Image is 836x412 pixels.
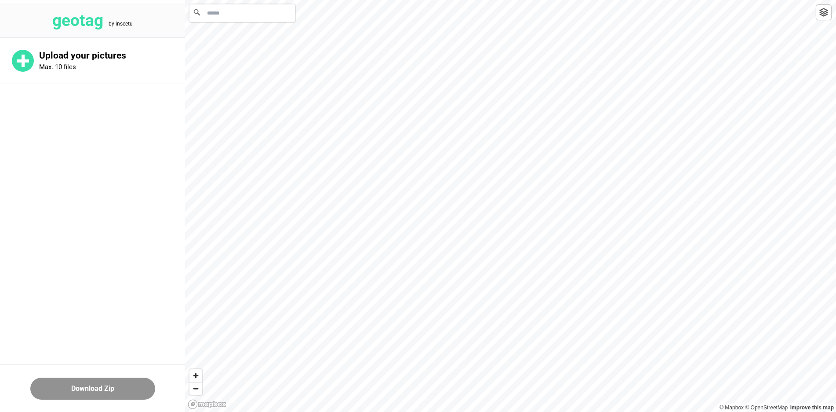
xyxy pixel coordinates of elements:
a: OpenStreetMap [745,405,788,411]
p: Upload your pictures [39,50,185,61]
input: Search [189,4,295,22]
a: Mapbox [720,405,744,411]
a: Map feedback [790,405,834,411]
button: Download Zip [30,378,155,400]
tspan: by inseetu [109,21,133,27]
img: toggleLayer [819,8,828,17]
a: Mapbox logo [188,399,226,409]
button: Zoom out [189,382,202,395]
p: Max. 10 files [39,63,76,71]
button: Zoom in [189,369,202,382]
tspan: geotag [52,11,103,30]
